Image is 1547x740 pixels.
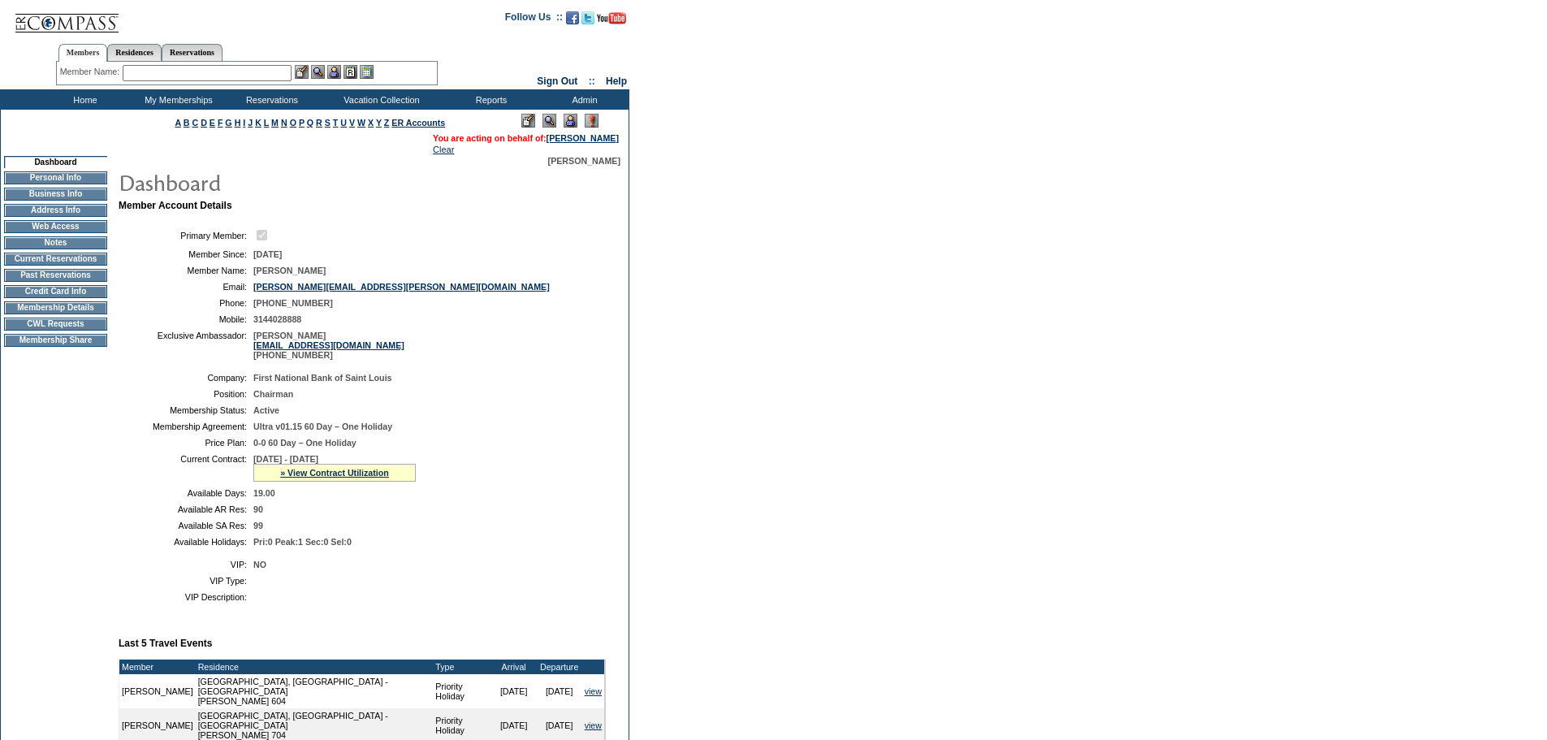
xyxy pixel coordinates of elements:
img: Become our fan on Facebook [566,11,579,24]
a: Reservations [162,44,223,61]
a: H [235,118,241,128]
span: [DATE] - [DATE] [253,454,318,464]
div: Member Name: [60,65,123,79]
span: You are acting on behalf of: [433,133,619,143]
b: Last 5 Travel Events [119,638,212,649]
td: Follow Us :: [505,10,563,29]
a: view [585,686,602,696]
td: CWL Requests [4,318,107,331]
td: My Memberships [130,89,223,110]
td: Membership Agreement: [125,422,247,431]
td: VIP Type: [125,576,247,586]
span: First National Bank of Saint Louis [253,373,392,383]
a: Y [376,118,382,128]
a: Q [307,118,313,128]
a: J [248,118,253,128]
td: Available AR Res: [125,504,247,514]
a: W [357,118,365,128]
span: 0-0 60 Day – One Holiday [253,438,357,448]
img: Edit Mode [521,114,535,128]
a: Members [58,44,108,62]
td: Priority Holiday [433,674,490,708]
td: Available Days: [125,488,247,498]
td: Member Name: [125,266,247,275]
img: Subscribe to our YouTube Channel [597,12,626,24]
span: 3144028888 [253,314,301,324]
td: Current Contract: [125,454,247,482]
img: Impersonate [564,114,577,128]
td: Current Reservations [4,253,107,266]
td: Position: [125,389,247,399]
td: Membership Share [4,334,107,347]
td: Dashboard [4,156,107,168]
b: Member Account Details [119,200,232,211]
a: C [192,118,198,128]
a: [EMAIL_ADDRESS][DOMAIN_NAME] [253,340,404,350]
td: Admin [536,89,629,110]
a: [PERSON_NAME][EMAIL_ADDRESS][PERSON_NAME][DOMAIN_NAME] [253,282,550,292]
td: Member [119,660,196,674]
a: E [210,118,215,128]
img: pgTtlDashboard.gif [118,166,443,198]
a: » View Contract Utilization [280,468,389,478]
td: [GEOGRAPHIC_DATA], [GEOGRAPHIC_DATA] - [GEOGRAPHIC_DATA] [PERSON_NAME] 604 [196,674,434,708]
a: [PERSON_NAME] [547,133,619,143]
a: D [201,118,207,128]
td: Membership Status: [125,405,247,415]
img: Log Concern/Member Elevation [585,114,598,128]
span: [PHONE_NUMBER] [253,298,333,308]
a: ER Accounts [391,118,445,128]
a: Follow us on Twitter [581,16,594,26]
td: Membership Details [4,301,107,314]
td: Email: [125,282,247,292]
td: [DATE] [491,674,537,708]
td: [PERSON_NAME] [119,674,196,708]
span: 90 [253,504,263,514]
td: VIP Description: [125,592,247,602]
td: Departure [537,660,582,674]
img: Reservations [344,65,357,79]
td: Home [37,89,130,110]
td: Primary Member: [125,227,247,243]
a: B [184,118,190,128]
img: View [311,65,325,79]
a: Residences [107,44,162,61]
span: NO [253,560,266,569]
span: Chairman [253,389,293,399]
a: view [585,721,602,730]
a: Subscribe to our YouTube Channel [597,16,626,26]
td: Web Access [4,220,107,233]
a: Clear [433,145,454,154]
td: Arrival [491,660,537,674]
a: G [225,118,231,128]
span: [PERSON_NAME] [PHONE_NUMBER] [253,331,404,360]
a: O [290,118,296,128]
td: Address Info [4,204,107,217]
a: V [349,118,355,128]
span: Ultra v01.15 60 Day – One Holiday [253,422,392,431]
img: View Mode [542,114,556,128]
span: Active [253,405,279,415]
a: I [243,118,245,128]
td: Business Info [4,188,107,201]
td: Exclusive Ambassador: [125,331,247,360]
td: Vacation Collection [317,89,443,110]
a: M [271,118,279,128]
img: Impersonate [327,65,341,79]
td: VIP: [125,560,247,569]
span: 99 [253,521,263,530]
td: Type [433,660,490,674]
td: Company: [125,373,247,383]
td: Reservations [223,89,317,110]
a: A [175,118,181,128]
span: Pri:0 Peak:1 Sec:0 Sel:0 [253,537,352,547]
a: N [281,118,287,128]
a: F [218,118,223,128]
td: Notes [4,236,107,249]
td: Available SA Res: [125,521,247,530]
img: b_calculator.gif [360,65,374,79]
a: Z [384,118,390,128]
a: S [325,118,331,128]
a: L [264,118,269,128]
a: U [340,118,347,128]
